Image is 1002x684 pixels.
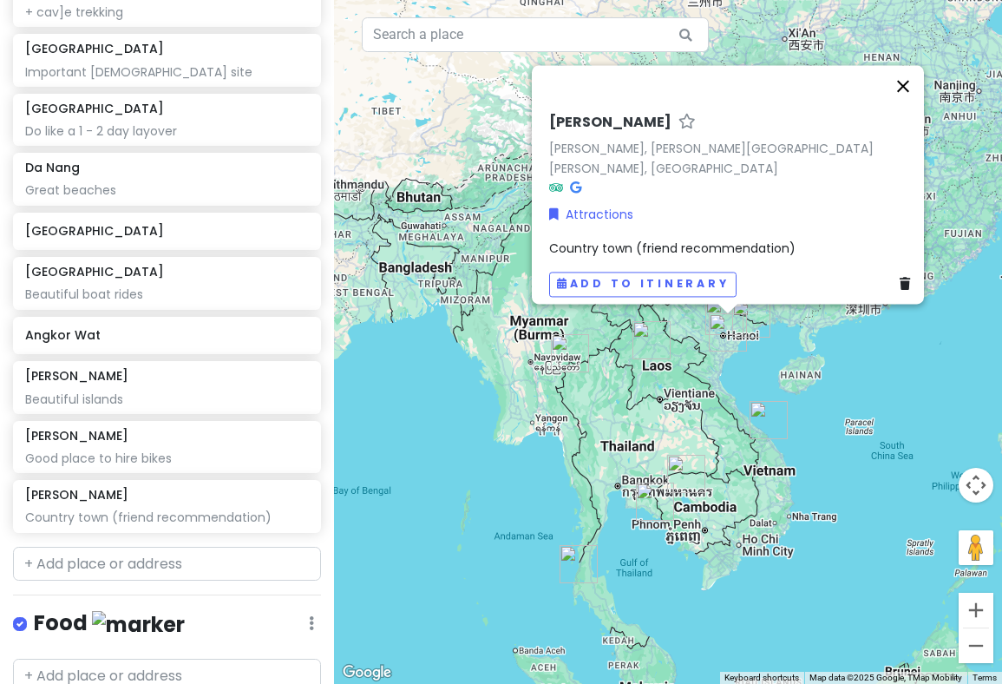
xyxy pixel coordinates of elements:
button: Add to itinerary [549,272,737,297]
button: Zoom in [959,593,993,628]
button: Zoom out [959,628,993,663]
div: Beautiful boat rides [25,286,308,302]
h6: [GEOGRAPHIC_DATA] [25,223,308,239]
button: Keyboard shortcuts [724,672,799,684]
h4: Food [34,609,185,638]
button: Close [882,65,924,107]
div: Koh Chang [636,483,674,521]
div: Do like a 1 - 2 day layover [25,123,308,139]
button: Map camera controls [959,468,993,503]
h6: [GEOGRAPHIC_DATA] [25,101,164,116]
img: Google [338,661,396,684]
a: Attractions [549,206,633,225]
h6: Angkor Wat [25,327,308,343]
h6: [PERSON_NAME] [25,487,128,503]
h6: [PERSON_NAME] [25,368,128,384]
i: Tripadvisor [549,182,563,194]
div: Da Nang [750,401,788,439]
span: Map data ©2025 Google, TMap Mobility [809,673,962,682]
a: Star place [678,114,696,132]
input: + Add place or address [13,547,321,582]
div: Angkor Wat [667,455,705,493]
div: Good place to hire bikes [25,451,308,466]
h6: [PERSON_NAME] [549,114,671,132]
div: Beautiful islands [25,391,308,407]
h6: [GEOGRAPHIC_DATA] [25,264,164,280]
a: Terms (opens in new tab) [973,673,997,682]
div: Hanoi [705,297,743,335]
div: Country town (friend recommendation) [25,510,308,525]
img: marker [92,611,185,638]
div: Great beaches [25,182,308,198]
a: Open this area in Google Maps (opens a new window) [338,661,396,684]
button: Drag Pegman onto the map to open Street View [959,530,993,565]
div: Hạ Long Bay [732,299,770,338]
h6: [PERSON_NAME] [25,428,128,444]
i: Google Maps [570,182,581,194]
div: Hoa Lư [709,313,747,352]
a: [PERSON_NAME], [PERSON_NAME][GEOGRAPHIC_DATA][PERSON_NAME], [GEOGRAPHIC_DATA] [549,140,874,177]
span: Country town (friend recommendation) [549,240,796,257]
a: Delete place [900,275,917,294]
div: Mae Hong Son [551,334,589,372]
div: Important [DEMOGRAPHIC_DATA] site [25,64,308,80]
h6: Da Nang [25,160,80,175]
div: Khao Sok [560,545,598,583]
input: Search a place [362,17,709,52]
div: Luang Prabang [632,321,671,359]
h6: [GEOGRAPHIC_DATA] [25,41,164,56]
